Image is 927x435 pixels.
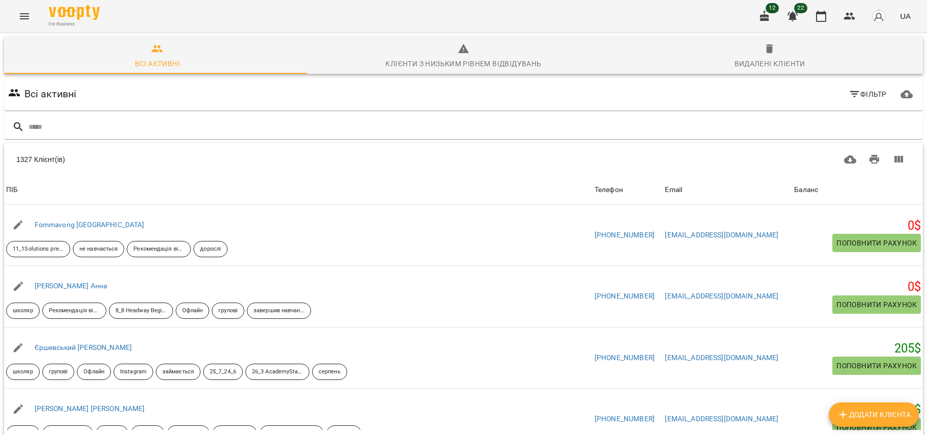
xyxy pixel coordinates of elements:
[665,415,778,423] a: [EMAIL_ADDRESS][DOMAIN_NAME]
[838,147,862,172] button: Завантажити CSV
[35,343,132,351] a: Єршевський [PERSON_NAME]
[6,184,18,196] div: Sort
[49,368,68,376] p: групові
[794,184,818,196] div: Sort
[836,298,917,311] span: Поповнити рахунок
[210,368,236,376] p: 25_7_24_6
[12,4,37,29] button: Menu
[6,303,40,319] div: школяр
[665,184,790,196] span: Email
[245,364,310,380] div: 26_3 AcademyStars2 Our things PossAdj
[595,292,655,300] a: [PHONE_NUMBER]
[49,307,100,315] p: Рекомендація від друзів знайомих тощо
[849,88,887,100] span: Фільтр
[832,357,921,375] button: Поповнити рахунок
[665,184,682,196] div: Email
[49,21,100,28] span: For Business
[832,234,921,252] button: Поповнити рахунок
[254,307,304,315] p: завершив навчання
[6,184,591,196] span: ПІБ
[49,5,100,20] img: Voopty Logo
[162,368,194,376] p: займається
[836,237,917,249] span: Поповнити рахунок
[16,154,452,165] div: 1327 Клієнт(ів)
[832,295,921,314] button: Поповнити рахунок
[133,245,184,254] p: Рекомендація від друзів знайомих тощо
[595,231,655,239] a: [PHONE_NUMBER]
[42,303,106,319] div: Рекомендація від друзів знайомих тощо
[116,307,166,315] p: 8_8 Headway Beginner there isare
[862,147,887,172] button: Друк
[127,241,191,257] div: Рекомендація від друзів знайомих тощо
[24,86,77,102] h6: Всі активні
[176,303,210,319] div: Офлайн
[42,364,75,380] div: групові
[13,307,33,315] p: школяр
[595,184,661,196] span: Телефон
[13,368,33,376] p: школяр
[794,184,818,196] div: Баланс
[13,245,64,254] p: 11_1Solutions pre-intermidiate Past S
[83,368,104,376] p: Офлайн
[200,245,221,254] p: дорослі
[735,58,805,70] div: Видалені клієнти
[193,241,228,257] div: дорослі
[595,415,655,423] a: [PHONE_NUMBER]
[900,11,911,21] span: UA
[109,303,173,319] div: 8_8 Headway Beginner there isare
[665,292,778,300] a: [EMAIL_ADDRESS][DOMAIN_NAME]
[4,143,923,176] div: Table Toolbar
[252,368,303,376] p: 26_3 AcademyStars2 Our things PossAdj
[794,218,921,234] h5: 0 $
[77,364,111,380] div: Офлайн
[247,303,311,319] div: завершив навчання
[766,3,779,13] span: 12
[385,58,541,70] div: Клієнти з низьким рівнем відвідувань
[182,307,203,315] p: Офлайн
[114,364,153,380] div: Instagram
[896,7,915,25] button: UA
[319,368,341,376] p: серпень
[212,303,244,319] div: групові
[120,368,147,376] p: Instagram
[595,184,623,196] div: Телефон
[794,3,807,13] span: 22
[794,279,921,295] h5: 0 $
[872,9,886,23] img: avatar_s.png
[312,364,347,380] div: серпень
[829,402,919,427] button: Додати клієнта
[665,231,778,239] a: [EMAIL_ADDRESS][DOMAIN_NAME]
[6,364,40,380] div: школяр
[836,421,917,433] span: Поповнити рахунок
[135,58,180,70] div: Всі активні
[35,404,145,413] a: [PERSON_NAME] [PERSON_NAME]
[794,402,921,418] h5: 205 $
[886,147,911,172] button: Вигляд колонок
[794,184,921,196] span: Баланс
[79,245,118,254] p: не навчається
[665,184,682,196] div: Sort
[595,354,655,362] a: [PHONE_NUMBER]
[794,341,921,357] h5: 205 $
[35,282,107,290] a: [PERSON_NAME] Анна
[836,360,917,372] span: Поповнити рахунок
[6,184,18,196] div: ПІБ
[845,85,891,103] button: Фільтр
[837,409,911,421] span: Додати клієнта
[203,364,243,380] div: 25_7_24_6
[73,241,124,257] div: не навчається
[595,184,623,196] div: Sort
[665,354,778,362] a: [EMAIL_ADDRESS][DOMAIN_NAME]
[156,364,201,380] div: займається
[6,241,70,257] div: 11_1Solutions pre-intermidiate Past S
[218,307,238,315] p: групові
[35,221,145,229] a: Fommavong [GEOGRAPHIC_DATA]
